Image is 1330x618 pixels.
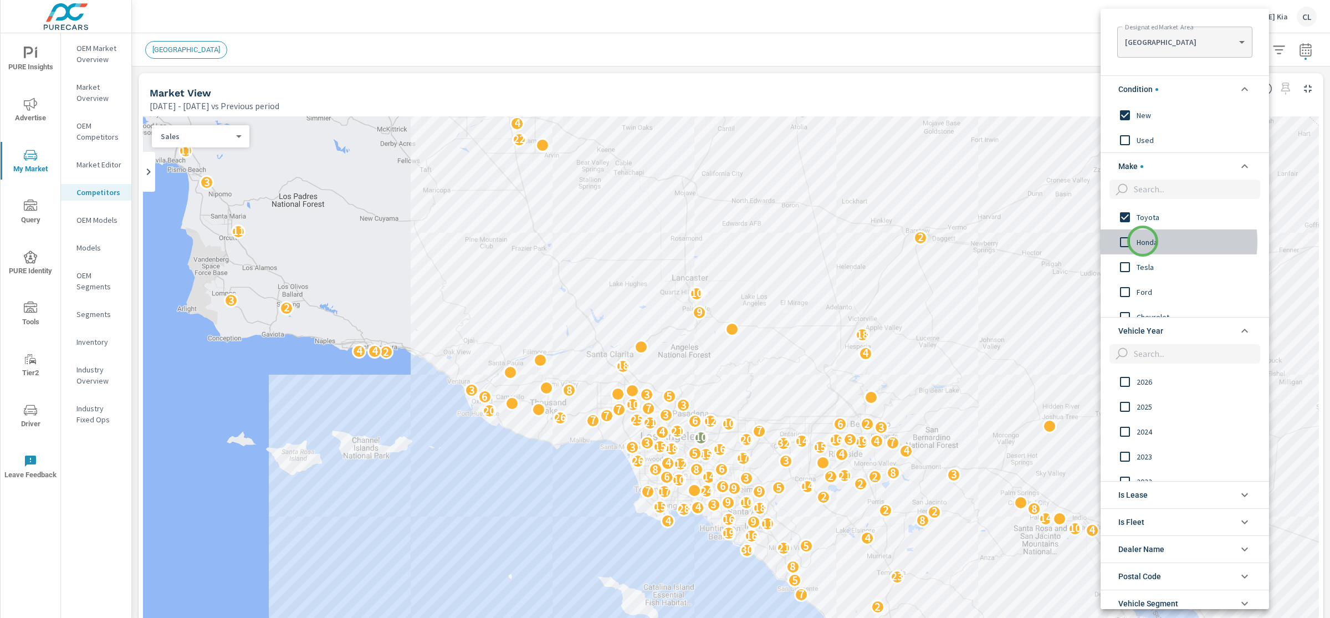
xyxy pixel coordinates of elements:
[1118,563,1161,590] span: Postal Code
[1101,254,1267,279] div: Tesla
[1118,482,1148,508] span: Is Lease
[1118,590,1178,617] span: Vehicle Segment
[1118,318,1163,344] span: Vehicle Year
[1101,419,1267,444] div: 2024
[1137,450,1258,463] span: 2023
[1137,310,1258,324] span: Chevrolet
[1101,369,1267,394] div: 2026
[1101,205,1267,229] div: Toyota
[1117,31,1252,53] div: [GEOGRAPHIC_DATA]
[1125,37,1234,47] p: [GEOGRAPHIC_DATA]
[1137,236,1258,249] span: Honda
[1137,474,1258,488] span: 2022
[1137,375,1258,388] span: 2026
[1101,229,1267,254] div: Honda
[1101,103,1267,127] div: New
[1101,469,1267,494] div: 2022
[1101,127,1267,152] div: Used
[1137,285,1258,299] span: Ford
[1137,109,1258,122] span: New
[1118,509,1144,535] span: Is Fleet
[1137,425,1258,438] span: 2024
[1101,444,1267,469] div: 2023
[1129,180,1260,199] input: Search...
[1101,279,1267,304] div: Ford
[1137,134,1258,147] span: Used
[1137,261,1258,274] span: Tesla
[1137,211,1258,224] span: Toyota
[1101,394,1267,419] div: 2025
[1137,400,1258,413] span: 2025
[1118,76,1158,103] span: Condition
[1129,344,1260,364] input: Search...
[1118,536,1164,563] span: Dealer Name
[1101,304,1267,329] div: Chevrolet
[1118,153,1143,180] span: Make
